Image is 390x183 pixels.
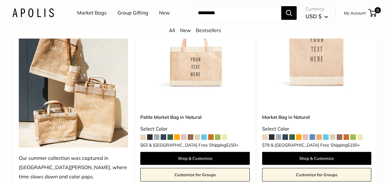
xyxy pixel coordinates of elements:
span: USD $ [306,13,322,19]
a: Shop & Customize [262,152,371,165]
a: Customize for Groups [262,168,371,181]
span: & [GEOGRAPHIC_DATA] Free Shipping + [149,143,238,147]
a: My Account [344,9,366,17]
span: $150 [347,142,357,148]
a: Customize for Groups [140,168,249,181]
input: Search... [193,6,281,20]
a: Group Gifting [117,8,148,18]
span: $79 [262,142,269,148]
div: Select Color [140,124,249,134]
a: All [169,27,175,33]
span: & [GEOGRAPHIC_DATA] Free Shipping + [271,143,360,147]
a: Shop & Customize [140,152,249,165]
img: Apolis [12,8,54,17]
a: 0 [369,9,376,17]
a: New [159,8,170,18]
span: $63 [140,142,148,148]
a: Market Bag in Natural [262,114,371,121]
div: Select Color [262,124,371,134]
button: USD $ [306,11,328,21]
div: Our summer collection was captured in [GEOGRAPHIC_DATA][PERSON_NAME], where time slows down and c... [19,154,128,181]
button: Search [281,6,297,20]
span: 0 [375,7,381,13]
a: Bestsellers [196,27,221,33]
a: Petite Market Bag in Natural [140,114,249,121]
span: Currency [306,5,328,13]
a: New [180,27,191,33]
span: $150 [226,142,236,148]
a: Market Bags [77,8,107,18]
